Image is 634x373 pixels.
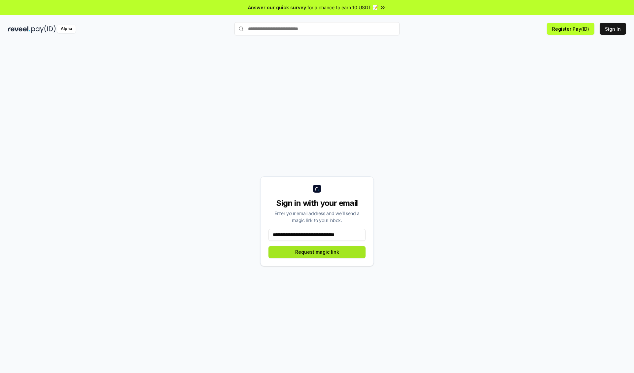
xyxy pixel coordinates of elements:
img: logo_small [313,185,321,193]
span: for a chance to earn 10 USDT 📝 [307,4,378,11]
button: Request magic link [268,246,366,258]
button: Register Pay(ID) [547,23,594,35]
div: Alpha [57,25,76,33]
span: Answer our quick survey [248,4,306,11]
button: Sign In [600,23,626,35]
div: Enter your email address and we’ll send a magic link to your inbox. [268,210,366,224]
img: reveel_dark [8,25,30,33]
img: pay_id [31,25,56,33]
div: Sign in with your email [268,198,366,208]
